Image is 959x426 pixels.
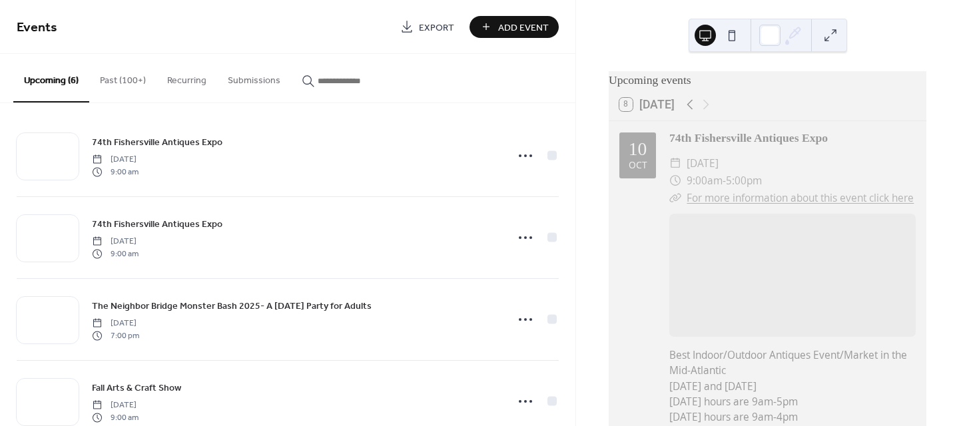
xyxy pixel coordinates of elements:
span: 9:00 am [92,248,139,260]
span: [DATE] [687,154,719,172]
span: [DATE] [92,154,139,166]
div: ​ [669,154,681,172]
span: 5:00pm [726,172,762,189]
div: Oct [629,161,647,170]
span: 7:00 pm [92,329,139,341]
a: 74th Fishersville Antiques Expo [669,131,828,144]
span: The Neighbor Bridge Monster Bash 2025- A [DATE] Party for Adults [92,300,372,314]
span: [DATE] [92,236,139,248]
span: 9:00am [687,172,723,189]
span: Events [17,15,57,41]
span: [DATE] [92,399,139,411]
button: Past (100+) [89,54,157,101]
div: 10 [629,140,647,158]
span: Export [419,21,454,35]
span: [DATE] [92,318,139,329]
span: 74th Fishersville Antiques Expo [92,218,222,232]
button: Recurring [157,54,217,101]
a: Fall Arts & Craft Show [92,380,181,395]
a: The Neighbor Bridge Monster Bash 2025- A [DATE] Party for Adults [92,298,372,314]
a: Export [390,16,464,38]
a: 74th Fishersville Antiques Expo [92,216,222,232]
span: 74th Fishersville Antiques Expo [92,136,222,150]
div: ​ [669,172,681,189]
span: Fall Arts & Craft Show [92,381,181,395]
span: - [723,172,726,189]
span: 9:00 am [92,166,139,178]
button: Submissions [217,54,291,101]
span: Add Event [498,21,549,35]
div: Upcoming events [609,71,926,89]
button: Add Event [470,16,559,38]
a: For more information about this event click here [687,191,914,204]
a: 74th Fishersville Antiques Expo [92,134,222,150]
button: Upcoming (6) [13,54,89,103]
div: ​ [669,189,681,206]
span: 9:00 am [92,411,139,423]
